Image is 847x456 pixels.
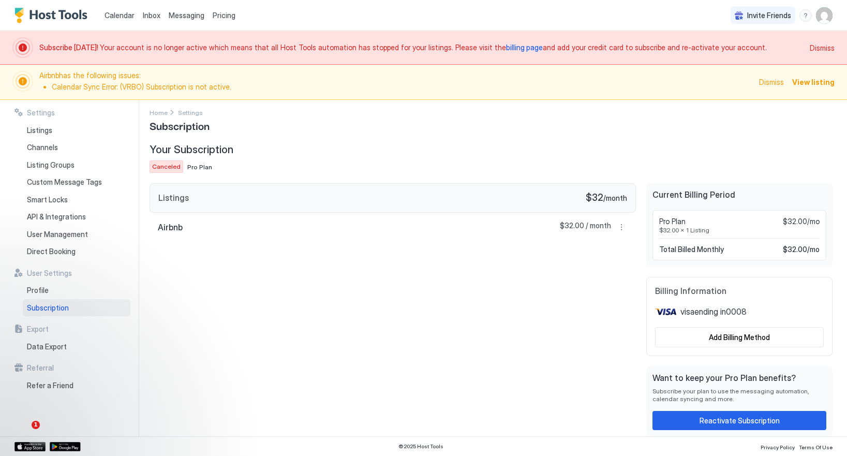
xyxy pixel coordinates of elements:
[27,178,102,187] span: Custom Message Tags
[747,11,791,20] span: Invite Friends
[27,212,86,222] span: API & Integrations
[783,217,820,226] span: $32.00/mo
[27,342,67,351] span: Data Export
[810,42,835,53] div: Dismiss
[50,442,81,451] a: Google Play Store
[27,247,76,256] span: Direct Booking
[506,43,543,52] a: billing page
[32,421,40,429] span: 1
[169,11,204,20] span: Messaging
[655,304,676,319] img: visa
[652,387,826,403] span: Subscribe your plan to use the messaging automation, calendar syncing and more.
[158,222,183,232] span: Airbnb
[178,107,203,117] div: Breadcrumb
[169,10,204,21] a: Messaging
[816,7,833,24] div: User profile
[652,411,826,430] button: Reactivate Subscription
[8,356,215,428] iframe: Intercom notifications message
[39,43,100,52] span: Subscribe [DATE]!
[150,109,168,116] span: Home
[652,189,826,200] span: Current Billing Period
[659,245,724,254] span: Total Billed Monthly
[23,282,130,299] a: Profile
[178,107,203,117] a: Settings
[586,192,603,204] span: $32
[27,143,58,152] span: Channels
[105,10,135,21] a: Calendar
[761,444,795,450] span: Privacy Policy
[680,306,747,317] span: visa ending in 0008
[799,9,812,22] div: menu
[23,208,130,226] a: API & Integrations
[27,325,49,334] span: Export
[39,43,804,52] span: Your account is no longer active which means that all Host Tools automation has stopped for your ...
[761,441,795,452] a: Privacy Policy
[27,303,69,313] span: Subscription
[655,286,824,296] span: Billing Information
[27,286,49,295] span: Profile
[105,11,135,20] span: Calendar
[39,71,753,93] span: Airbnb has the following issues:
[700,415,780,426] div: Reactivate Subscription
[799,444,833,450] span: Terms Of Use
[759,77,784,87] div: Dismiss
[783,245,820,254] span: $32.00 / mo
[23,156,130,174] a: Listing Groups
[615,221,628,233] button: More options
[178,109,203,116] span: Settings
[659,217,686,226] span: Pro Plan
[792,77,835,87] div: View listing
[187,163,212,171] span: Pro Plan
[560,221,611,233] span: $32.00 / month
[10,421,35,446] iframe: Intercom live chat
[652,373,826,383] span: Want to keep your Pro Plan benefits?
[23,299,130,317] a: Subscription
[158,193,189,203] span: Listings
[23,191,130,209] a: Smart Locks
[213,11,235,20] span: Pricing
[27,230,88,239] span: User Management
[143,10,160,21] a: Inbox
[23,173,130,191] a: Custom Message Tags
[615,221,628,233] div: menu
[152,162,181,171] span: Canceled
[603,194,627,203] span: / month
[150,143,233,156] span: Your Subscription
[52,82,753,92] li: Calendar Sync Error: (VRBO) Subscription is not active.
[23,338,130,356] a: Data Export
[27,108,55,117] span: Settings
[14,442,46,451] a: App Store
[659,226,820,234] span: $32.00 x 1 Listing
[709,332,770,343] div: Add Billing Method
[27,195,68,204] span: Smart Locks
[150,117,210,133] span: Subscription
[150,107,168,117] a: Home
[27,160,75,170] span: Listing Groups
[23,139,130,156] a: Channels
[150,107,168,117] div: Breadcrumb
[23,226,130,243] a: User Management
[23,122,130,139] a: Listings
[23,243,130,260] a: Direct Booking
[14,8,92,23] a: Host Tools Logo
[27,126,52,135] span: Listings
[398,443,443,450] span: © 2025 Host Tools
[143,11,160,20] span: Inbox
[27,269,72,278] span: User Settings
[655,327,824,347] button: Add Billing Method
[799,441,833,452] a: Terms Of Use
